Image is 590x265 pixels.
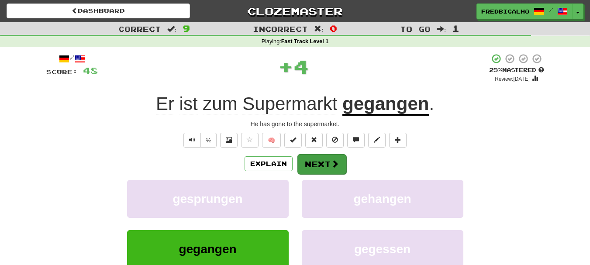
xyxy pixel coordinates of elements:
[495,76,530,82] small: Review: [DATE]
[200,133,217,148] button: ½
[241,133,259,148] button: Favorite sentence (alt+f)
[183,23,190,34] span: 9
[293,55,309,77] span: 4
[242,93,337,114] span: Supermarkt
[326,133,344,148] button: Ignore sentence (alt+i)
[305,133,323,148] button: Reset to 0% Mastered (alt+r)
[354,242,411,256] span: gegessen
[156,93,174,114] span: Er
[220,133,238,148] button: Show image (alt+x)
[83,65,98,76] span: 48
[281,38,329,45] strong: Fast Track Level 1
[46,68,78,76] span: Score:
[182,133,217,148] div: Text-to-speech controls
[7,3,190,18] a: Dashboard
[389,133,407,148] button: Add to collection (alt+a)
[173,192,242,206] span: gesprungen
[368,133,386,148] button: Edit sentence (alt+d)
[46,53,98,64] div: /
[429,93,434,114] span: .
[179,93,198,114] span: ist
[489,66,544,74] div: Mastered
[127,180,289,218] button: gesprungen
[167,25,177,33] span: :
[203,3,386,19] a: Clozemaster
[353,192,411,206] span: gehangen
[330,23,337,34] span: 0
[437,25,446,33] span: :
[302,180,463,218] button: gehangen
[262,133,281,148] button: 🧠
[245,156,293,171] button: Explain
[452,23,459,34] span: 1
[476,3,573,19] a: fredbicalho /
[278,53,293,79] span: +
[183,133,201,148] button: Play sentence audio (ctl+space)
[203,93,237,114] span: zum
[489,66,502,73] span: 25 %
[179,242,236,256] span: gegangen
[549,7,553,13] span: /
[253,24,308,33] span: Incorrect
[118,24,161,33] span: Correct
[314,25,324,33] span: :
[297,154,346,174] button: Next
[284,133,302,148] button: Set this sentence to 100% Mastered (alt+m)
[481,7,529,15] span: fredbicalho
[342,93,429,116] u: gegangen
[46,120,544,128] div: He has gone to the supermarket.
[347,133,365,148] button: Discuss sentence (alt+u)
[400,24,431,33] span: To go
